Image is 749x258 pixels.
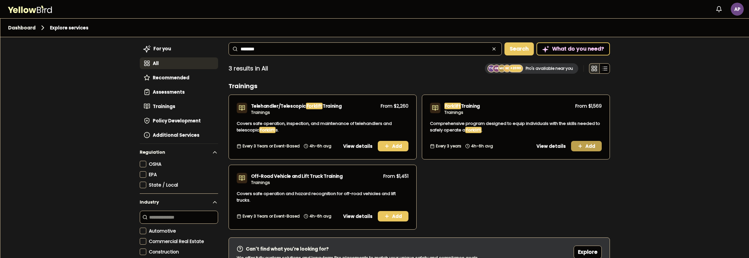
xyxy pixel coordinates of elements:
[237,190,396,203] span: Covers safe operation and hazard recognition for off-road vehicles and lift trucks.
[153,74,189,81] span: Recommended
[310,214,331,219] span: 4h-6h avg
[140,161,218,193] div: Regulation
[504,42,534,55] button: Search
[246,246,329,252] h2: Can't find what you're looking for?
[436,144,461,149] span: Every 3 years
[149,161,218,167] label: OSHA
[140,146,218,161] button: Regulation
[237,120,392,133] span: Covers safe operation, inspection, and maintenance of telehandlers and telescopic
[251,110,270,115] span: Trainings
[153,117,201,124] span: Policy Development
[339,141,376,151] button: View details
[571,141,602,151] button: Add
[229,82,610,91] h3: Trainings
[731,3,744,16] span: AP
[153,132,199,138] span: Additional Services
[251,173,343,179] span: Off-Road Vehicle and Lift Truck Training
[153,103,175,110] span: Trainings
[149,238,218,245] label: Commercial Real Estate
[153,89,185,95] span: Assessments
[140,115,218,127] button: Policy Development
[323,103,342,109] span: Training
[243,214,300,219] span: Every 3 Years or Event-Based
[50,24,88,31] span: Explore services
[140,72,218,83] button: Recommended
[378,141,408,151] button: Add
[153,60,159,67] span: All
[149,249,218,255] label: Construction
[378,211,408,221] button: Add
[140,129,218,141] button: Additional Services
[430,120,600,133] span: Comprehensive program designed to equip individuals with the skills needed to safely operate a
[465,127,482,133] mark: forklift
[575,103,602,109] p: From $1,569
[259,127,276,133] mark: forklift
[310,144,331,149] span: 4h-6h avg
[471,144,493,149] span: 4h-6h avg
[510,65,521,72] span: +2090
[251,103,306,109] span: Telehandler/Telescopic
[533,141,570,151] button: View details
[499,65,505,72] span: MH
[444,103,461,109] mark: Forklift
[153,45,171,52] span: For you
[149,228,218,234] label: Automotive
[339,211,376,221] button: View details
[140,86,218,98] button: Assessments
[381,103,408,109] p: From $2,260
[488,65,495,72] span: TC
[504,65,510,72] span: SE
[140,100,218,112] button: Trainings
[493,65,500,72] span: JG
[306,103,323,109] mark: Forklift
[251,180,270,185] span: Trainings
[461,103,480,109] span: Training
[149,182,218,188] label: State / Local
[140,194,218,211] button: Industry
[140,42,218,55] button: For you
[536,42,610,55] button: What do you need?
[444,110,463,115] span: Trainings
[526,66,573,71] p: Pro's available near you
[243,144,300,149] span: Every 3 Years or Event-Based
[537,43,609,55] div: What do you need?
[482,127,483,133] span: .
[383,173,408,179] p: From $1,451
[149,171,218,178] label: EPA
[229,64,268,73] p: 3 results in All
[8,24,36,31] a: Dashboard
[8,24,741,32] nav: breadcrumb
[140,57,218,69] button: All
[276,127,279,133] span: s.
